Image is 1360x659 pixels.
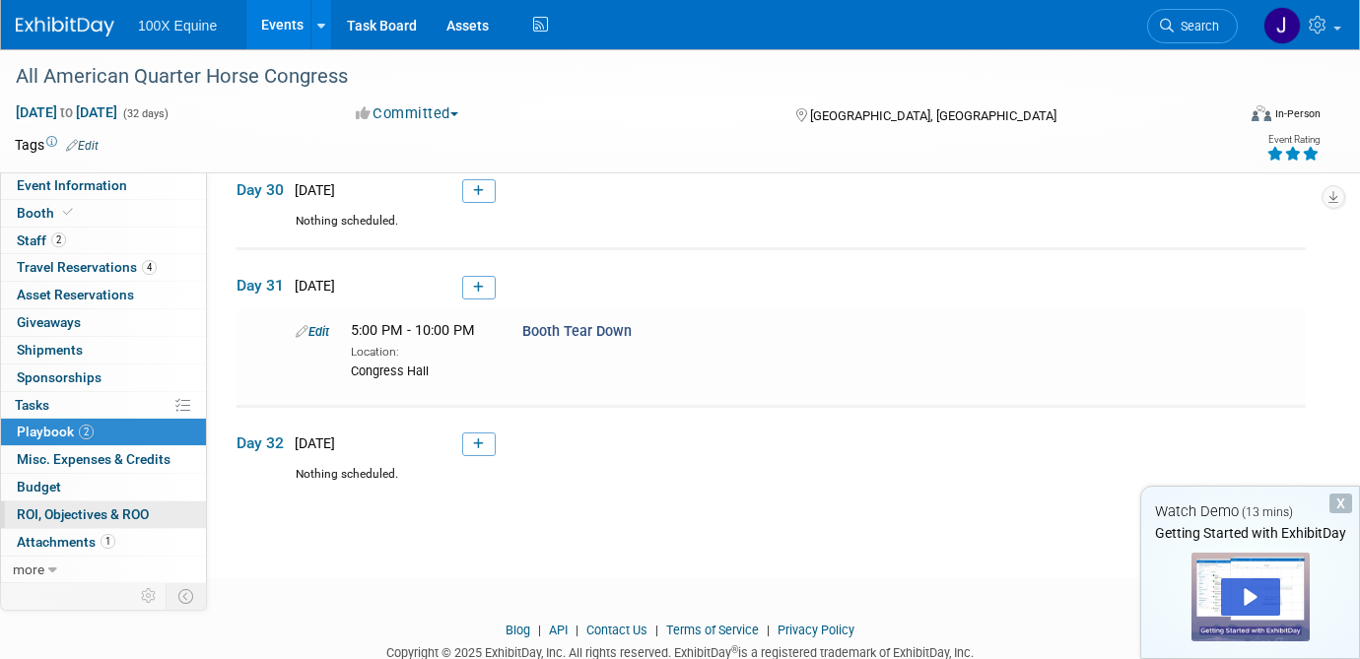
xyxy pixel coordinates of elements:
[17,479,61,494] span: Budget
[101,534,115,549] span: 1
[533,623,546,637] span: |
[506,623,530,637] a: Blog
[138,18,217,33] span: 100X Equine
[1141,501,1359,522] div: Watch Demo
[289,182,335,198] span: [DATE]
[1329,494,1352,513] div: Dismiss
[17,205,77,221] span: Booth
[17,342,83,358] span: Shipments
[237,432,286,454] span: Day 32
[1,392,206,419] a: Tasks
[17,451,170,467] span: Misc. Expenses & Credits
[51,232,66,247] span: 2
[237,275,286,297] span: Day 31
[16,17,114,36] img: ExhibitDay
[549,623,568,637] a: API
[13,561,44,577] span: more
[1,529,206,556] a: Attachments1
[15,103,118,121] span: [DATE] [DATE]
[15,397,49,413] span: Tasks
[1242,505,1293,519] span: (13 mins)
[351,361,493,380] div: Congress Hall
[17,534,115,550] span: Attachments
[1,474,206,500] a: Budget
[66,139,99,153] a: Edit
[351,341,493,361] div: Location:
[237,179,286,201] span: Day 30
[1141,523,1359,543] div: Getting Started with ExhibitDay
[57,104,76,120] span: to
[650,623,663,637] span: |
[289,435,335,451] span: [DATE]
[1,557,206,583] a: more
[810,108,1056,123] span: [GEOGRAPHIC_DATA], [GEOGRAPHIC_DATA]
[1127,102,1321,132] div: Event Format
[1174,19,1219,33] span: Search
[1,282,206,308] a: Asset Reservations
[1,172,206,199] a: Event Information
[167,583,207,609] td: Toggle Event Tabs
[17,369,102,385] span: Sponsorships
[1,254,206,281] a: Travel Reservations4
[237,213,1306,247] div: Nothing scheduled.
[17,177,127,193] span: Event Information
[1,309,206,336] a: Giveaways
[17,232,66,248] span: Staff
[349,103,466,124] button: Committed
[522,323,632,340] span: Booth Tear Down
[79,425,94,439] span: 2
[1,200,206,227] a: Booth
[762,623,775,637] span: |
[296,324,329,339] a: Edit
[1,228,206,254] a: Staff2
[17,287,134,302] span: Asset Reservations
[1,419,206,445] a: Playbook2
[1,337,206,363] a: Shipments
[571,623,583,637] span: |
[1221,578,1280,616] div: Play
[666,623,759,637] a: Terms of Service
[1,364,206,391] a: Sponsorships
[17,424,94,439] span: Playbook
[237,466,1306,500] div: Nothing scheduled.
[1147,9,1238,43] a: Search
[121,107,169,120] span: (32 days)
[351,322,475,339] span: 5:00 PM - 10:00 PM
[1,446,206,473] a: Misc. Expenses & Credits
[1263,7,1301,44] img: Julie Gleason
[731,644,738,655] sup: ®
[15,135,99,155] td: Tags
[1252,105,1271,121] img: Format-Inperson.png
[63,207,73,218] i: Booth reservation complete
[1274,106,1321,121] div: In-Person
[17,506,149,522] span: ROI, Objectives & ROO
[1266,135,1320,145] div: Event Rating
[17,259,157,275] span: Travel Reservations
[778,623,854,637] a: Privacy Policy
[586,623,647,637] a: Contact Us
[17,314,81,330] span: Giveaways
[142,260,157,275] span: 4
[132,583,167,609] td: Personalize Event Tab Strip
[1,501,206,528] a: ROI, Objectives & ROO
[289,278,335,294] span: [DATE]
[9,59,1209,95] div: All American Quarter Horse Congress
